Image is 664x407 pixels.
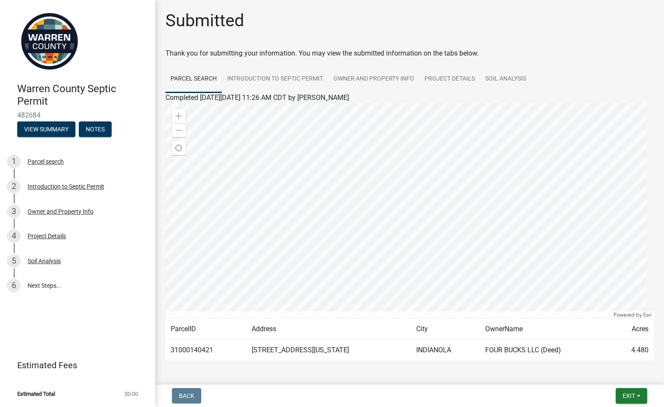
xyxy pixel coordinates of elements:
[17,391,55,397] span: Estimated Total
[17,121,75,137] button: View Summary
[165,48,654,59] div: Thank you for submitting your information. You may view the submitted information on the tabs below.
[7,155,21,168] div: 1
[7,279,21,292] div: 6
[17,111,138,119] span: 482684
[7,229,21,243] div: 4
[246,340,411,361] td: [STREET_ADDRESS][US_STATE]
[7,205,21,218] div: 3
[411,319,480,340] td: City
[165,340,246,361] td: 31000140421
[28,183,104,190] div: Introduction to Septic Permit
[17,83,148,108] h4: Warren County Septic Permit
[79,121,112,137] button: Notes
[480,65,531,93] a: Soil Analysis
[165,93,349,102] span: Completed [DATE][DATE] 11:26 AM CDT by [PERSON_NAME]
[172,388,201,404] button: Back
[172,109,186,123] div: Zoom in
[419,65,480,93] a: Project Details
[17,126,75,133] wm-modal-confirm: Summary
[246,319,411,340] td: Address
[179,392,194,399] span: Back
[28,258,61,264] div: Soil Analysis
[28,208,94,214] div: Owner and Property Info
[28,233,66,239] div: Project Details
[623,392,635,399] span: Exit
[172,123,186,137] div: Zoom out
[125,391,138,397] span: $0.00
[643,312,652,318] a: Esri
[165,65,222,93] a: Parcel search
[165,10,244,31] h1: Submitted
[17,9,82,74] img: Warren County, Iowa
[79,126,112,133] wm-modal-confirm: Notes
[7,254,21,268] div: 5
[165,319,246,340] td: ParcelID
[616,388,647,404] button: Exit
[411,340,480,361] td: INDIANOLA
[611,340,654,361] td: 4.480
[7,180,21,193] div: 2
[172,141,186,155] div: Find my location
[480,319,611,340] td: OwnerName
[28,158,64,165] div: Parcel search
[480,340,611,361] td: FOUR BUCKS LLC (Deed)
[222,65,328,93] a: Introduction to Septic Permit
[328,65,419,93] a: Owner and Property Info
[611,319,654,340] td: Acres
[611,311,654,318] div: Powered by
[7,357,141,374] a: Estimated Fees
